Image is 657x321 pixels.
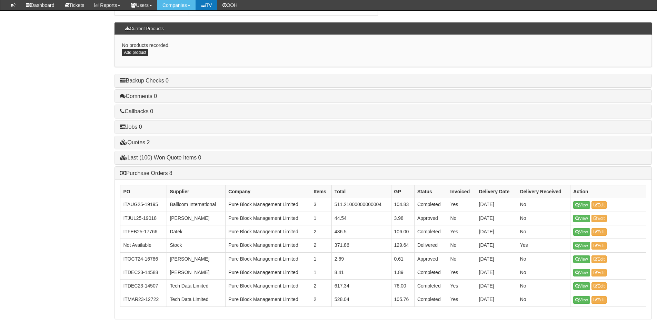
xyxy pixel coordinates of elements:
td: Pure Block Management Limited [226,239,311,252]
th: Company [226,185,311,198]
td: Pure Block Management Limited [226,266,311,279]
td: No [517,252,570,266]
td: Tech Data Limited [167,280,226,293]
td: ITAUG25-19195 [120,198,167,212]
td: [DATE] [476,293,517,307]
td: Yes [447,266,476,279]
td: [DATE] [476,280,517,293]
td: No [447,239,476,252]
td: [DATE] [476,239,517,252]
th: PO [120,185,167,198]
td: 44.54 [331,212,391,225]
td: Tech Data Limited [167,293,226,307]
a: View [573,255,590,263]
td: 2 [311,280,331,293]
td: [PERSON_NAME] [167,252,226,266]
td: 76.00 [391,280,414,293]
td: ITDEC23-14507 [120,280,167,293]
a: Quotes 2 [120,139,150,145]
td: 3 [311,198,331,212]
td: Yes [447,225,476,239]
a: Edit [591,228,607,236]
a: View [573,201,590,209]
td: 528.04 [331,293,391,307]
td: Approved [414,212,447,225]
td: [PERSON_NAME] [167,212,226,225]
td: 436.5 [331,225,391,239]
th: Delivery Received [517,185,570,198]
a: Edit [591,215,607,222]
a: Edit [591,296,607,304]
td: Yes [447,280,476,293]
a: Jobs 0 [120,124,142,130]
a: Add product [122,49,148,56]
td: Ballicom International [167,198,226,212]
td: No [517,293,570,307]
td: Completed [414,280,447,293]
td: No [447,212,476,225]
td: 1 [311,212,331,225]
td: Pure Block Management Limited [226,280,311,293]
th: Total [331,185,391,198]
td: No [517,266,570,279]
a: No [192,6,198,12]
div: No products recorded. [115,35,652,67]
td: 2 [311,293,331,307]
td: 2 [311,239,331,252]
th: Invoiced [447,185,476,198]
td: [DATE] [476,252,517,266]
td: 511.21000000000004 [331,198,391,212]
td: ITOCT24-16786 [120,252,167,266]
td: 1 [311,252,331,266]
td: No [517,225,570,239]
td: ITDEC23-14588 [120,266,167,279]
td: No [447,252,476,266]
td: 0.61 [391,252,414,266]
td: Yes [447,293,476,307]
td: 3.98 [391,212,414,225]
td: Completed [414,225,447,239]
th: Supplier [167,185,226,198]
td: [PERSON_NAME] [167,266,226,279]
a: Last (100) Won Quote Items 0 [120,155,201,160]
td: Pure Block Management Limited [226,212,311,225]
td: Pure Block Management Limited [226,293,311,307]
th: Action [570,185,646,198]
td: [DATE] [476,198,517,212]
th: Delivery Date [476,185,517,198]
td: 2 [311,225,331,239]
a: Edit [591,242,607,250]
td: ITJUL25-19018 [120,212,167,225]
td: Delivered [414,239,447,252]
a: Edit [591,269,607,276]
td: Not Available [120,239,167,252]
td: No [517,212,570,225]
td: Pure Block Management Limited [226,225,311,239]
td: [DATE] [476,212,517,225]
td: ITMAR23-12722 [120,293,167,307]
td: Datek [167,225,226,239]
a: View [573,296,590,304]
td: No [517,198,570,212]
td: Completed [414,198,447,212]
td: Pure Block Management Limited [226,252,311,266]
a: Edit [591,255,607,263]
td: Completed [414,266,447,279]
td: 106.00 [391,225,414,239]
a: Callbacks 0 [120,108,153,114]
td: ITFEB25-17766 [120,225,167,239]
td: 129.64 [391,239,414,252]
td: Approved [414,252,447,266]
td: Yes [517,239,570,252]
th: Status [414,185,447,198]
a: View [573,282,590,290]
a: Edit [591,201,607,209]
td: Yes [447,198,476,212]
td: 1.89 [391,266,414,279]
th: Items [311,185,331,198]
td: 371.86 [331,239,391,252]
td: 1 [311,266,331,279]
h3: Current Products [122,23,167,35]
td: 8.41 [331,266,391,279]
td: 105.76 [391,293,414,307]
